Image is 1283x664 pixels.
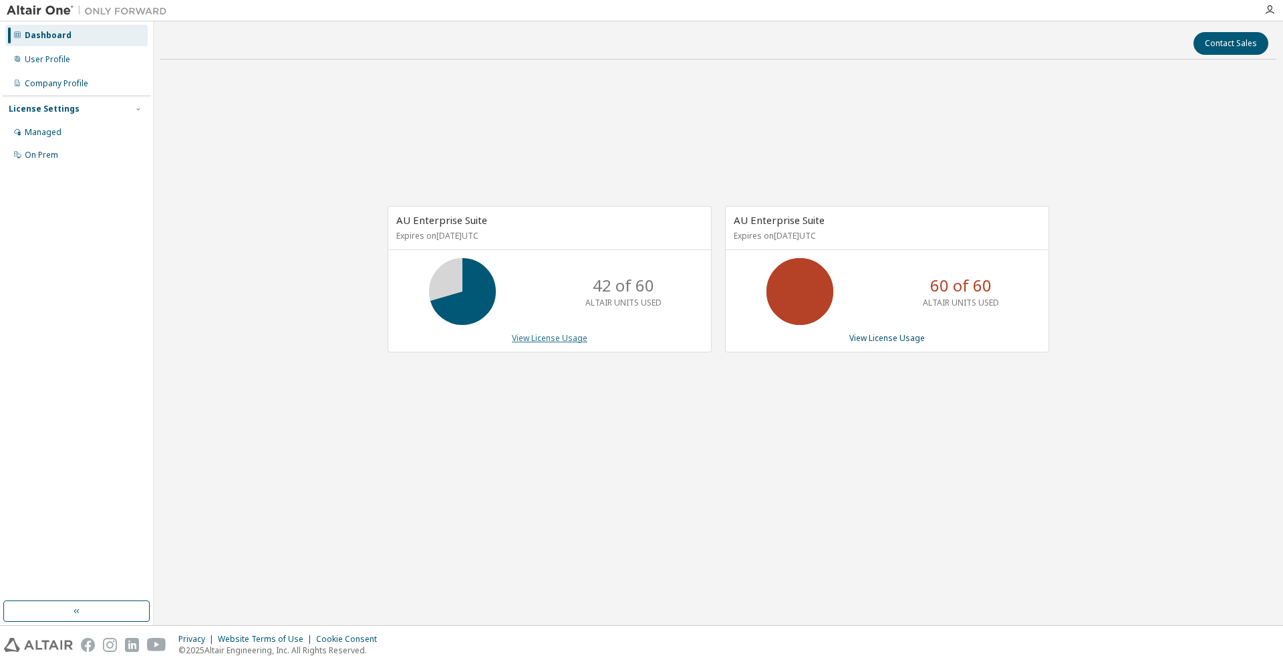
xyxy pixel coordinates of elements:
[81,638,95,652] img: facebook.svg
[923,297,999,308] p: ALTAIR UNITS USED
[734,230,1037,241] p: Expires on [DATE] UTC
[7,4,174,17] img: Altair One
[849,332,925,344] a: View License Usage
[1193,32,1268,55] button: Contact Sales
[178,645,385,656] p: © 2025 Altair Engineering, Inc. All Rights Reserved.
[25,150,58,160] div: On Prem
[734,213,825,227] span: AU Enterprise Suite
[396,213,487,227] span: AU Enterprise Suite
[25,127,61,138] div: Managed
[25,54,70,65] div: User Profile
[25,78,88,89] div: Company Profile
[593,274,654,297] p: 42 of 60
[147,638,166,652] img: youtube.svg
[178,634,218,645] div: Privacy
[396,230,700,241] p: Expires on [DATE] UTC
[25,30,72,41] div: Dashboard
[103,638,117,652] img: instagram.svg
[9,104,80,114] div: License Settings
[930,274,992,297] p: 60 of 60
[512,332,587,344] a: View License Usage
[316,634,385,645] div: Cookie Consent
[585,297,662,308] p: ALTAIR UNITS USED
[125,638,139,652] img: linkedin.svg
[218,634,316,645] div: Website Terms of Use
[4,638,73,652] img: altair_logo.svg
